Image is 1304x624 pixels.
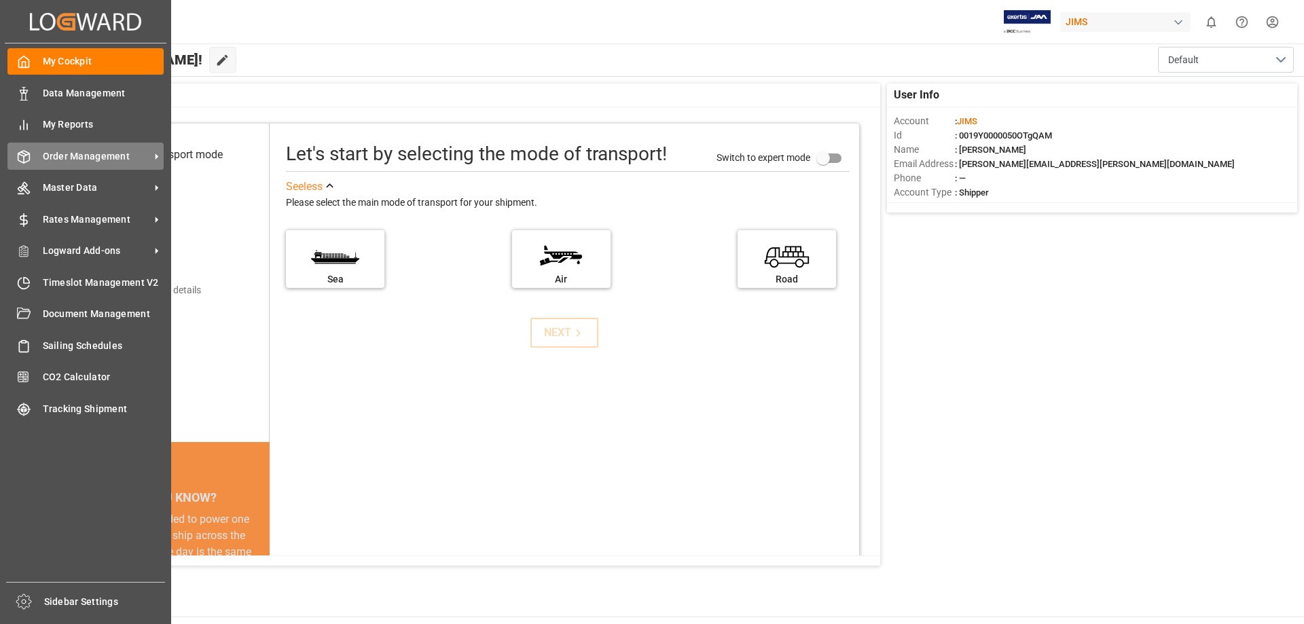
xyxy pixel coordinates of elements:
[1227,7,1257,37] button: Help Center
[43,370,164,384] span: CO2 Calculator
[955,173,966,183] span: : —
[43,307,164,321] span: Document Management
[286,140,667,168] div: Let's start by selecting the mode of transport!
[43,86,164,100] span: Data Management
[544,325,585,341] div: NEXT
[1196,7,1227,37] button: show 0 new notifications
[7,332,164,359] a: Sailing Schedules
[43,213,150,227] span: Rates Management
[7,301,164,327] a: Document Management
[43,117,164,132] span: My Reports
[293,272,378,287] div: Sea
[519,272,604,287] div: Air
[894,185,955,200] span: Account Type
[7,79,164,106] a: Data Management
[955,116,977,126] span: :
[894,128,955,143] span: Id
[1158,47,1294,73] button: open menu
[957,116,977,126] span: JIMS
[7,111,164,138] a: My Reports
[894,157,955,171] span: Email Address
[530,318,598,348] button: NEXT
[43,276,164,290] span: Timeslot Management V2
[1168,53,1199,67] span: Default
[955,130,1052,141] span: : 0019Y0000050OTgQAM
[43,244,150,258] span: Logward Add-ons
[73,483,270,511] div: DID YOU KNOW?
[1060,9,1196,35] button: JIMS
[894,171,955,185] span: Phone
[1060,12,1191,32] div: JIMS
[43,181,150,195] span: Master Data
[894,87,939,103] span: User Info
[744,272,829,287] div: Road
[286,195,850,211] div: Please select the main mode of transport for your shipment.
[286,179,323,195] div: See less
[955,187,989,198] span: : Shipper
[43,149,150,164] span: Order Management
[7,364,164,390] a: CO2 Calculator
[894,143,955,157] span: Name
[44,595,166,609] span: Sidebar Settings
[90,511,253,609] div: The energy needed to power one large container ship across the ocean in a single day is the same ...
[955,159,1235,169] span: : [PERSON_NAME][EMAIL_ADDRESS][PERSON_NAME][DOMAIN_NAME]
[1004,10,1051,34] img: Exertis%20JAM%20-%20Email%20Logo.jpg_1722504956.jpg
[56,47,202,73] span: Hello [PERSON_NAME]!
[717,151,810,162] span: Switch to expert mode
[894,114,955,128] span: Account
[7,269,164,295] a: Timeslot Management V2
[43,402,164,416] span: Tracking Shipment
[955,145,1026,155] span: : [PERSON_NAME]
[7,48,164,75] a: My Cockpit
[7,395,164,422] a: Tracking Shipment
[43,54,164,69] span: My Cockpit
[43,339,164,353] span: Sailing Schedules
